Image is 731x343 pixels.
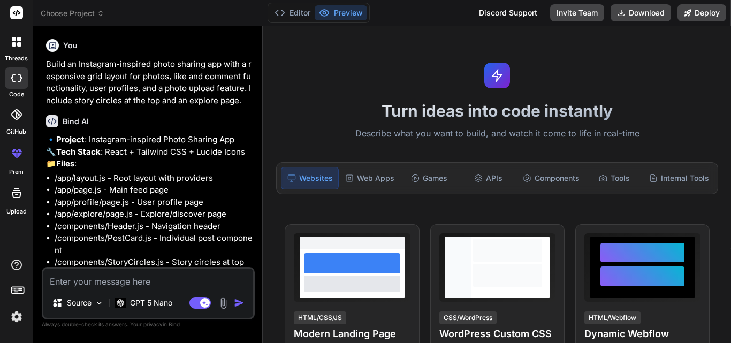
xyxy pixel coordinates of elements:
button: Deploy [677,4,726,21]
label: threads [5,54,28,63]
div: APIs [460,167,516,189]
img: icon [234,298,245,308]
p: Describe what you want to build, and watch it come to life in real-time [270,127,725,141]
h6: You [63,40,78,51]
span: Choose Project [41,8,104,19]
label: Upload [6,207,27,216]
div: Discord Support [473,4,544,21]
li: /app/profile/page.js - User profile page [55,196,253,209]
strong: Files [56,158,74,169]
div: Games [401,167,458,189]
li: /app/explore/page.js - Explore/discover page [55,208,253,220]
li: /app/layout.js - Root layout with providers [55,172,253,185]
img: Pick Models [95,299,104,308]
div: Tools [586,167,643,189]
li: /components/Header.js - Navigation header [55,220,253,233]
label: GitHub [6,127,26,136]
img: settings [7,308,26,326]
li: /components/PostCard.js - Individual post component [55,232,253,256]
button: Download [611,4,671,21]
img: GPT 5 Nano [115,298,126,308]
strong: Tech Stack [56,147,101,157]
p: 🔹 : Instagram-inspired Photo Sharing App 🔧 : React + Tailwind CSS + Lucide Icons 📁 : [46,134,253,170]
div: Web Apps [341,167,399,189]
button: Invite Team [550,4,604,21]
h4: Modern Landing Page [294,326,410,341]
p: Always double-check its answers. Your in Bind [42,319,255,330]
div: Components [519,167,584,189]
h6: Bind AI [63,116,89,127]
strong: Project [56,134,85,144]
label: code [9,90,24,99]
label: prem [9,167,24,177]
div: HTML/Webflow [584,311,641,324]
p: GPT 5 Nano [130,298,172,308]
h4: WordPress Custom CSS [439,326,555,341]
div: Internal Tools [645,167,713,189]
div: Websites [281,167,339,189]
p: Source [67,298,92,308]
button: Editor [270,5,315,20]
h1: Turn ideas into code instantly [270,101,725,120]
li: /components/StoryCircles.js - Story circles at top [55,256,253,269]
div: HTML/CSS/JS [294,311,346,324]
li: /app/page.js - Main feed page [55,184,253,196]
span: privacy [143,321,163,327]
div: CSS/WordPress [439,311,497,324]
img: attachment [217,297,230,309]
p: Build an Instagram-inspired photo sharing app with a responsive grid layout for photos, like and ... [46,58,253,106]
button: Preview [315,5,367,20]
